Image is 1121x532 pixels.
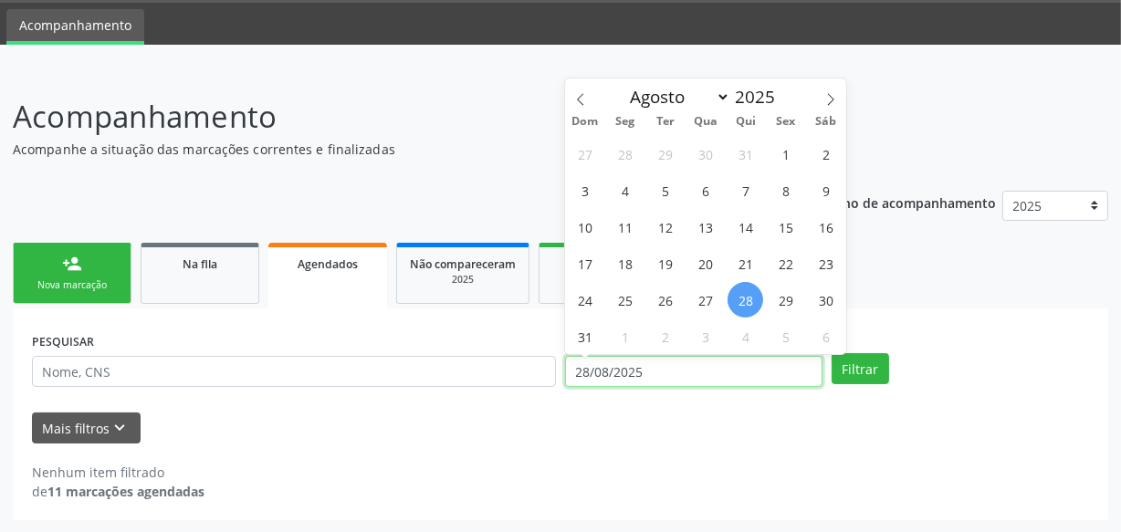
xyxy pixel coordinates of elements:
input: Year [730,85,791,109]
span: Agendados [298,256,358,272]
span: Setembro 2, 2025 [648,318,684,354]
span: Agosto 17, 2025 [568,245,603,281]
p: Acompanhamento [13,94,780,140]
span: Agosto 19, 2025 [648,245,684,281]
strong: 11 marcações agendadas [47,483,204,500]
span: Agosto 6, 2025 [687,172,723,208]
span: Agosto 5, 2025 [648,172,684,208]
span: Agosto 13, 2025 [687,209,723,245]
div: Nova marcação [26,278,118,292]
span: Julho 27, 2025 [568,136,603,172]
span: Agosto 16, 2025 [808,209,843,245]
span: Agosto 1, 2025 [768,136,803,172]
span: Qui [726,116,766,128]
span: Seg [605,116,645,128]
span: Agosto 25, 2025 [608,282,644,318]
span: Agosto 3, 2025 [568,172,603,208]
select: Month [621,84,730,110]
span: Setembro 3, 2025 [687,318,723,354]
span: Agosto 20, 2025 [687,245,723,281]
span: Agosto 26, 2025 [648,282,684,318]
div: 2025 [552,273,644,287]
span: Agosto 14, 2025 [728,209,763,245]
span: Agosto 11, 2025 [608,209,644,245]
span: Agosto 7, 2025 [728,172,763,208]
span: Agosto 27, 2025 [687,282,723,318]
button: Mais filtroskeyboard_arrow_down [32,412,141,444]
span: Agosto 30, 2025 [808,282,843,318]
span: Julho 29, 2025 [648,136,684,172]
span: Dom [565,116,605,128]
label: PESQUISAR [32,328,94,356]
span: Agosto 8, 2025 [768,172,803,208]
span: Setembro 4, 2025 [728,318,763,354]
p: Acompanhe a situação das marcações correntes e finalizadas [13,140,780,159]
span: Sáb [806,116,846,128]
span: Agosto 10, 2025 [568,209,603,245]
span: Na fila [183,256,217,272]
span: Agosto 22, 2025 [768,245,803,281]
span: Sex [766,116,806,128]
span: Julho 28, 2025 [608,136,644,172]
span: Setembro 6, 2025 [808,318,843,354]
span: Julho 31, 2025 [728,136,763,172]
span: Agosto 15, 2025 [768,209,803,245]
span: Agosto 12, 2025 [648,209,684,245]
input: Selecione um intervalo [565,356,822,387]
p: Ano de acompanhamento [834,191,996,214]
div: person_add [62,254,82,274]
span: Agosto 28, 2025 [728,282,763,318]
span: Agosto 18, 2025 [608,245,644,281]
input: Nome, CNS [32,356,556,387]
span: Agosto 4, 2025 [608,172,644,208]
span: Qua [686,116,726,128]
div: de [32,482,204,501]
span: Agosto 24, 2025 [568,282,603,318]
span: Setembro 1, 2025 [608,318,644,354]
span: Julho 30, 2025 [687,136,723,172]
span: Setembro 5, 2025 [768,318,803,354]
span: Agosto 23, 2025 [808,245,843,281]
i: keyboard_arrow_down [110,418,131,438]
span: Agosto 29, 2025 [768,282,803,318]
div: 2025 [410,273,516,287]
button: Filtrar [832,353,889,384]
span: Não compareceram [410,256,516,272]
div: Nenhum item filtrado [32,463,204,482]
span: Agosto 21, 2025 [728,245,763,281]
a: Acompanhamento [6,9,144,45]
span: Agosto 9, 2025 [808,172,843,208]
span: Ter [645,116,686,128]
span: Agosto 2, 2025 [808,136,843,172]
span: Agosto 31, 2025 [568,318,603,354]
